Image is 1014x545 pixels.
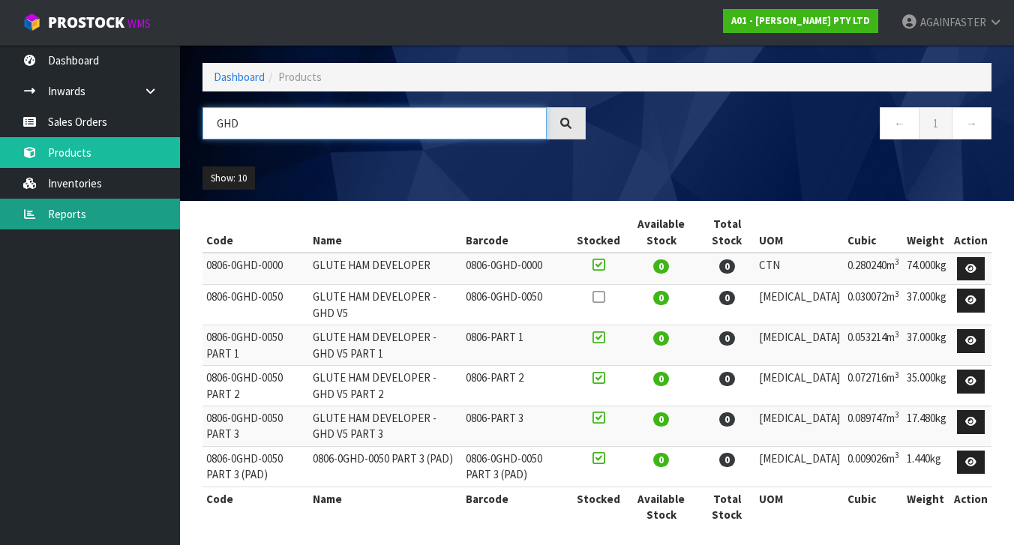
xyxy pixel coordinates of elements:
[462,253,573,285] td: 0806-0GHD-0000
[48,13,124,32] span: ProStock
[202,253,309,285] td: 0806-0GHD-0000
[950,487,991,526] th: Action
[903,366,950,406] td: 35.000kg
[880,107,919,139] a: ←
[895,256,899,267] sup: 3
[462,325,573,366] td: 0806-PART 1
[653,259,669,274] span: 0
[202,406,309,447] td: 0806-0GHD-0050 PART 3
[202,366,309,406] td: 0806-0GHD-0050 PART 2
[919,107,952,139] a: 1
[202,212,309,253] th: Code
[202,166,255,190] button: Show: 10
[699,212,755,253] th: Total Stock
[653,331,669,346] span: 0
[309,285,461,325] td: GLUTE HAM DEVELOPER - GHD V5
[202,325,309,366] td: 0806-0GHD-0050 PART 1
[608,107,991,144] nav: Page navigation
[127,16,151,31] small: WMS
[719,259,735,274] span: 0
[202,285,309,325] td: 0806-0GHD-0050
[950,212,991,253] th: Action
[844,366,903,406] td: 0.072716m
[903,446,950,487] td: 1.440kg
[755,285,844,325] td: [MEDICAL_DATA]
[309,487,461,526] th: Name
[844,487,903,526] th: Cubic
[755,446,844,487] td: [MEDICAL_DATA]
[895,409,899,420] sup: 3
[309,406,461,447] td: GLUTE HAM DEVELOPER - GHD V5 PART 3
[202,446,309,487] td: 0806-0GHD-0050 PART 3 (PAD)
[719,453,735,467] span: 0
[202,487,309,526] th: Code
[202,107,547,139] input: Search products
[278,70,322,84] span: Products
[844,446,903,487] td: 0.009026m
[755,406,844,447] td: [MEDICAL_DATA]
[214,70,265,84] a: Dashboard
[903,253,950,285] td: 74.000kg
[309,446,461,487] td: 0806-0GHD-0050 PART 3 (PAD)
[309,325,461,366] td: GLUTE HAM DEVELOPER - GHD V5 PART 1
[755,253,844,285] td: CTN
[309,253,461,285] td: GLUTE HAM DEVELOPER
[624,487,699,526] th: Available Stock
[309,366,461,406] td: GLUTE HAM DEVELOPER - GHD V5 PART 2
[624,212,699,253] th: Available Stock
[903,325,950,366] td: 37.000kg
[462,366,573,406] td: 0806-PART 2
[952,107,991,139] a: →
[719,412,735,427] span: 0
[755,366,844,406] td: [MEDICAL_DATA]
[844,253,903,285] td: 0.280240m
[844,325,903,366] td: 0.053214m
[903,406,950,447] td: 17.480kg
[462,285,573,325] td: 0806-0GHD-0050
[699,487,755,526] th: Total Stock
[844,212,903,253] th: Cubic
[573,212,624,253] th: Stocked
[895,370,899,380] sup: 3
[573,487,624,526] th: Stocked
[920,15,986,29] span: AGAINFASTER
[653,453,669,467] span: 0
[731,14,870,27] strong: A01 - [PERSON_NAME] PTY LTD
[844,285,903,325] td: 0.030072m
[719,291,735,305] span: 0
[895,289,899,299] sup: 3
[895,329,899,340] sup: 3
[755,487,844,526] th: UOM
[844,406,903,447] td: 0.089747m
[895,450,899,460] sup: 3
[462,406,573,447] td: 0806-PART 3
[309,212,461,253] th: Name
[653,291,669,305] span: 0
[903,212,950,253] th: Weight
[903,487,950,526] th: Weight
[719,331,735,346] span: 0
[462,446,573,487] td: 0806-0GHD-0050 PART 3 (PAD)
[653,412,669,427] span: 0
[653,372,669,386] span: 0
[462,487,573,526] th: Barcode
[462,212,573,253] th: Barcode
[755,212,844,253] th: UOM
[755,325,844,366] td: [MEDICAL_DATA]
[903,285,950,325] td: 37.000kg
[719,372,735,386] span: 0
[22,13,41,31] img: cube-alt.png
